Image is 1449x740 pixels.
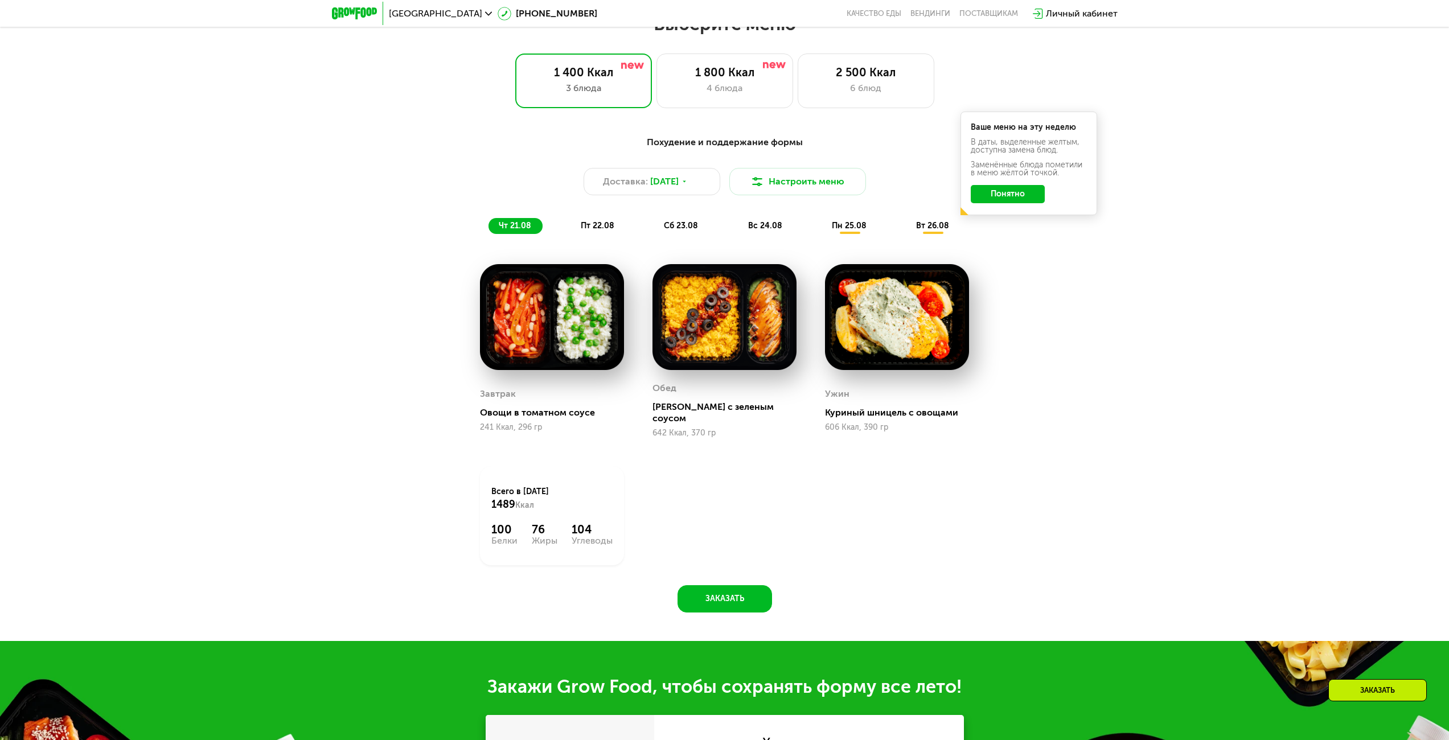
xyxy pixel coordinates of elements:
div: Белки [491,536,518,545]
a: Качество еды [847,9,901,18]
div: Похудение и поддержание формы [388,135,1062,150]
div: 76 [532,523,557,536]
div: Всего в [DATE] [491,486,613,511]
button: Настроить меню [729,168,866,195]
div: [PERSON_NAME] с зеленым соусом [652,401,806,424]
div: 6 блюд [810,81,922,95]
div: поставщикам [959,9,1018,18]
span: 1489 [491,498,515,511]
div: Ужин [825,385,849,402]
span: вс 24.08 [748,221,782,231]
div: 104 [572,523,613,536]
span: [GEOGRAPHIC_DATA] [389,9,482,18]
div: Обед [652,380,676,397]
div: Завтрак [480,385,516,402]
div: 1 800 Ккал [668,65,781,79]
button: Понятно [971,185,1045,203]
div: Жиры [532,536,557,545]
div: 642 Ккал, 370 гр [652,429,797,438]
div: 1 400 Ккал [527,65,640,79]
div: 2 500 Ккал [810,65,922,79]
div: 100 [491,523,518,536]
div: Заменённые блюда пометили в меню жёлтой точкой. [971,161,1087,177]
span: [DATE] [650,175,679,188]
span: Доставка: [603,175,648,188]
div: 606 Ккал, 390 гр [825,423,969,432]
a: Вендинги [910,9,950,18]
span: Ккал [515,500,534,510]
div: Ваше меню на эту неделю [971,124,1087,131]
span: пт 22.08 [581,221,614,231]
div: Куриный шницель с овощами [825,407,978,418]
div: Овощи в томатном соусе [480,407,633,418]
span: сб 23.08 [664,221,698,231]
div: Углеводы [572,536,613,545]
div: В даты, выделенные желтым, доступна замена блюд. [971,138,1087,154]
span: пн 25.08 [832,221,867,231]
span: чт 21.08 [499,221,531,231]
div: 4 блюда [668,81,781,95]
div: Личный кабинет [1046,7,1118,20]
button: Заказать [678,585,772,612]
div: 241 Ккал, 296 гр [480,423,624,432]
div: 3 блюда [527,81,640,95]
div: Заказать [1328,679,1427,701]
span: вт 26.08 [916,221,949,231]
a: [PHONE_NUMBER] [498,7,597,20]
